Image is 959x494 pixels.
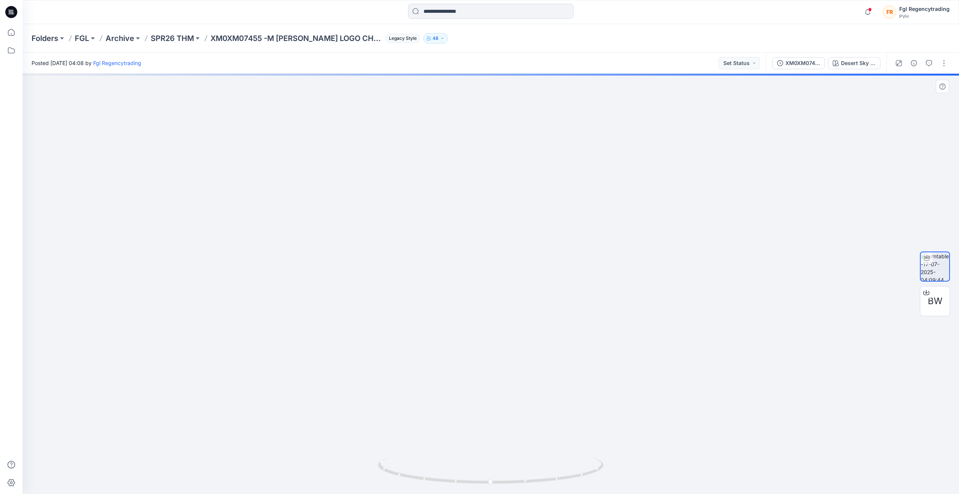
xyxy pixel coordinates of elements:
[772,57,825,69] button: XM0XM07455 -M [PERSON_NAME] LOGO CHEST BLOCKED HOODY - V02
[828,57,880,69] button: Desert Sky - DW5
[883,5,896,19] div: FR
[928,294,942,308] span: BW
[106,33,134,44] a: Archive
[151,33,194,44] a: SPR26 THM
[383,33,420,44] button: Legacy Style
[908,57,920,69] button: Details
[386,34,420,43] span: Legacy Style
[423,33,448,44] button: 48
[93,60,141,66] a: Fgl Regencytrading
[75,33,89,44] a: FGL
[921,252,949,281] img: turntable-17-07-2025-04:09:44
[32,59,141,67] span: Posted [DATE] 04:08 by
[433,34,439,42] p: 48
[210,33,383,44] p: XM0XM07455 -M [PERSON_NAME] LOGO CHEST BLOCKED HOODY - V02
[899,14,950,19] div: PVH
[785,59,820,67] div: XM0XM07455 -M [PERSON_NAME] LOGO CHEST BLOCKED HOODY - V02
[899,5,950,14] div: Fgl Regencytrading
[32,33,58,44] a: Folders
[841,59,876,67] div: Desert Sky - DW5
